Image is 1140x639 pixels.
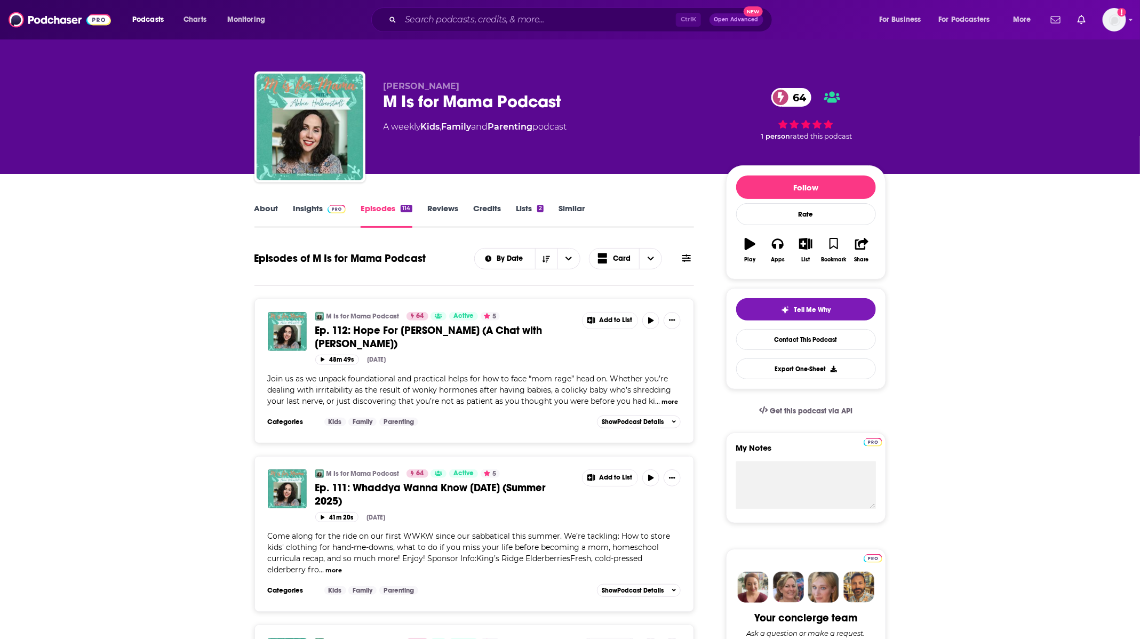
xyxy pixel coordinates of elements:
div: A weekly podcast [384,121,567,133]
a: Parenting [488,122,533,132]
span: Card [613,255,631,262]
a: Credits [473,203,501,228]
a: Reviews [427,203,458,228]
button: open menu [475,255,535,262]
button: Open AdvancedNew [709,13,763,26]
button: open menu [125,11,178,28]
img: Podchaser Pro [864,438,882,446]
h2: Choose View [589,248,663,269]
button: ShowPodcast Details [597,416,681,428]
span: Tell Me Why [794,306,831,314]
span: Active [453,311,474,322]
span: Join us as we unpack foundational and practical helps for how to face “mom rage” head on. Whether... [268,374,672,406]
img: Barbara Profile [773,572,804,603]
span: 1 person [761,132,791,140]
span: Logged in as ZoeJethani [1103,8,1126,31]
button: Share [848,231,875,269]
button: 48m 49s [315,355,359,365]
div: Apps [771,257,785,263]
span: Ep. 111: Whaddya Wanna Know [DATE] (Summer 2025) [315,481,546,508]
a: Pro website [864,553,882,563]
a: 64 [406,312,428,321]
a: Ep. 111: Whaddya Wanna Know [DATE] (Summer 2025) [315,481,575,508]
span: By Date [497,255,527,262]
div: Your concierge team [754,611,857,625]
h3: Categories [268,418,316,426]
span: More [1013,12,1031,27]
h3: Categories [268,586,316,595]
span: ... [656,396,660,406]
img: Ep. 111: Whaddya Wanna Know Wednesday (Summer 2025) [268,469,307,508]
div: Ask a question or make a request. [747,629,865,637]
a: M Is for Mama Podcast [326,312,400,321]
a: Show notifications dropdown [1073,11,1090,29]
button: more [661,397,678,406]
span: Open Advanced [714,17,759,22]
div: [DATE] [367,514,386,521]
button: open menu [1006,11,1045,28]
img: M Is for Mama Podcast [315,469,324,478]
button: open menu [557,249,580,269]
button: open menu [932,11,1006,28]
span: 64 [417,311,424,322]
img: tell me why sparkle [781,306,790,314]
span: Charts [184,12,206,27]
a: Get this podcast via API [751,398,862,424]
svg: Add a profile image [1118,8,1126,17]
button: open menu [220,11,279,28]
span: , [440,122,442,132]
a: Active [449,469,478,478]
img: Ep. 112: Hope For Angry Moms (A Chat with Elizabeth Andreyevskey) [268,312,307,351]
button: Play [736,231,764,269]
span: Ctrl K [676,13,701,27]
a: Family [442,122,472,132]
span: ... [320,565,324,574]
span: Show Podcast Details [602,587,664,594]
a: Show notifications dropdown [1047,11,1065,29]
a: Lists2 [516,203,544,228]
div: Play [744,257,755,263]
span: New [744,6,763,17]
div: Rate [736,203,876,225]
button: Follow [736,175,876,199]
button: ShowPodcast Details [597,584,681,597]
a: M Is for Mama Podcast [257,74,363,180]
img: M Is for Mama Podcast [315,312,324,321]
a: Family [348,418,377,426]
button: 5 [481,469,500,478]
button: Show More Button [664,469,681,486]
span: Monitoring [227,12,265,27]
img: Podchaser - Follow, Share and Rate Podcasts [9,10,111,30]
a: Kids [421,122,440,132]
span: Ep. 112: Hope For [PERSON_NAME] (A Chat with [PERSON_NAME]) [315,324,543,350]
a: Episodes114 [361,203,412,228]
button: Show profile menu [1103,8,1126,31]
div: [DATE] [368,356,386,363]
button: Show More Button [664,312,681,329]
input: Search podcasts, credits, & more... [401,11,676,28]
span: For Podcasters [939,12,990,27]
a: M Is for Mama Podcast [326,469,400,478]
span: 64 [417,468,424,479]
span: [PERSON_NAME] [384,81,460,91]
a: Charts [177,11,213,28]
span: rated this podcast [791,132,852,140]
button: Bookmark [820,231,848,269]
a: Ep. 112: Hope For [PERSON_NAME] (A Chat with [PERSON_NAME]) [315,324,575,350]
div: Bookmark [821,257,846,263]
a: 64 [406,469,428,478]
div: Share [855,257,869,263]
button: more [325,566,342,575]
span: Show Podcast Details [602,418,664,426]
img: Sydney Profile [738,572,769,603]
img: User Profile [1103,8,1126,31]
button: tell me why sparkleTell Me Why [736,298,876,321]
span: Podcasts [132,12,164,27]
span: Get this podcast via API [770,406,852,416]
a: About [254,203,278,228]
